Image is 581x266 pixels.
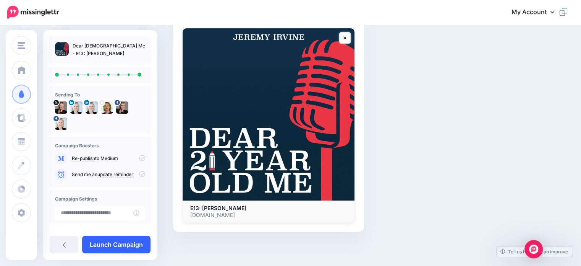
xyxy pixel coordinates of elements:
[70,101,83,114] img: 1613537522408-72136.png
[97,171,133,178] a: update reminder
[7,6,59,19] img: Missinglettr
[504,3,570,22] a: My Account
[86,101,98,114] img: 1613537522408-72136.png
[101,101,113,114] img: AEdFTp4VN4Tx-fPZrlvZj-0QQNewSUG-gHbxQz7wyh5qEAs96-c-72138.png
[72,171,145,178] p: Send me an
[116,101,128,114] img: 292312747_168954832365514_641176905015721378_n-bsa126224.jpg
[55,42,69,56] img: c369348fcb279471bf40e42acd8c6b0d_thumb.jpg
[73,42,145,57] p: Dear [DEMOGRAPHIC_DATA] Me - E13: [PERSON_NAME]
[18,42,25,49] img: menu.png
[72,155,145,162] p: to Medium
[55,143,145,149] h4: Campaign Boosters
[72,155,95,162] a: Re-publish
[183,28,354,201] img: E13: Ros Cardinal
[524,240,543,258] div: Open Intercom Messenger
[55,196,145,202] h4: Campaign Settings
[497,246,572,257] a: Tell us how we can improve
[55,92,145,98] h4: Sending To
[55,101,67,114] img: X6whf_Sg-72135.jpg
[190,205,246,211] b: E13: [PERSON_NAME]
[55,117,67,130] img: 305475386_964416697833299_5218956657729974802_n-bsa126383.jpg
[190,212,347,219] p: [DOMAIN_NAME]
